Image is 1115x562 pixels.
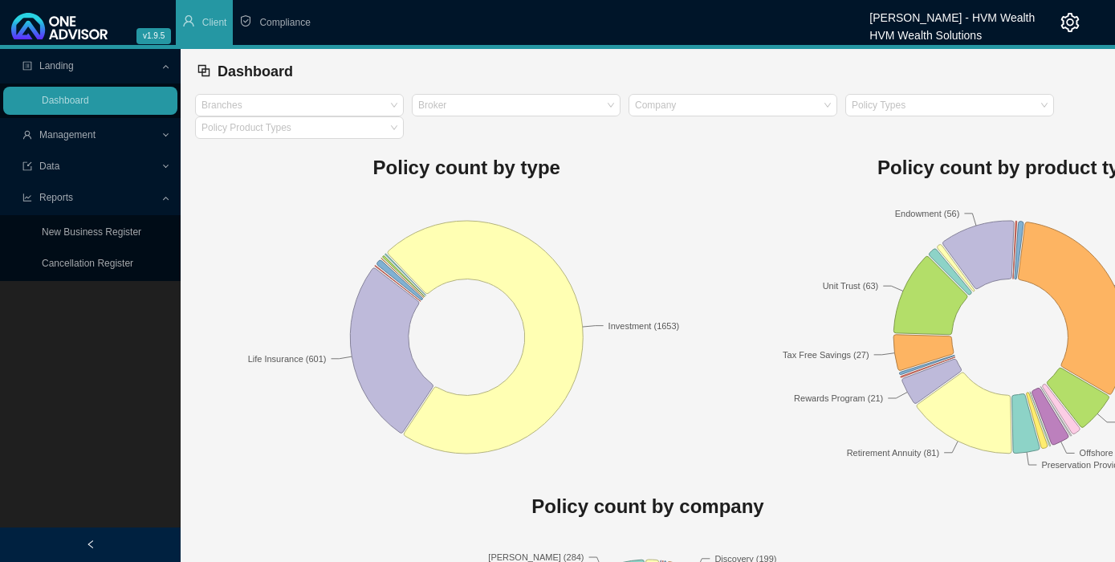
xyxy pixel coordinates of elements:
span: user [182,14,195,27]
span: Dashboard [218,63,293,79]
span: block [197,63,211,78]
text: Tax Free Savings (27) [783,350,869,360]
span: Landing [39,60,74,71]
span: left [86,540,96,549]
text: Life Insurance (601) [248,354,327,364]
span: setting [1060,13,1080,32]
span: Data [39,161,59,172]
span: Management [39,129,96,140]
h1: Policy count by type [195,152,739,184]
span: v1.9.5 [136,28,171,44]
span: Reports [39,192,73,203]
span: Compliance [259,17,310,28]
span: profile [22,61,32,71]
span: line-chart [22,193,32,202]
span: safety [239,14,252,27]
span: import [22,161,32,171]
text: Unit Trust (63) [822,281,878,291]
h1: Policy count by company [195,491,1101,523]
text: Rewards Program (21) [794,393,883,403]
div: [PERSON_NAME] - HVM Wealth [869,4,1035,22]
text: [PERSON_NAME] (284) [488,552,584,562]
span: user [22,130,32,140]
a: New Business Register [42,226,141,238]
a: Dashboard [42,95,89,106]
div: HVM Wealth Solutions [869,22,1035,39]
img: 2df55531c6924b55f21c4cf5d4484680-logo-light.svg [11,13,108,39]
text: Retirement Annuity (81) [846,448,939,458]
text: Endowment (56) [894,209,959,218]
text: Investment (1653) [608,321,680,331]
a: Cancellation Register [42,258,133,269]
span: Client [202,17,227,28]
